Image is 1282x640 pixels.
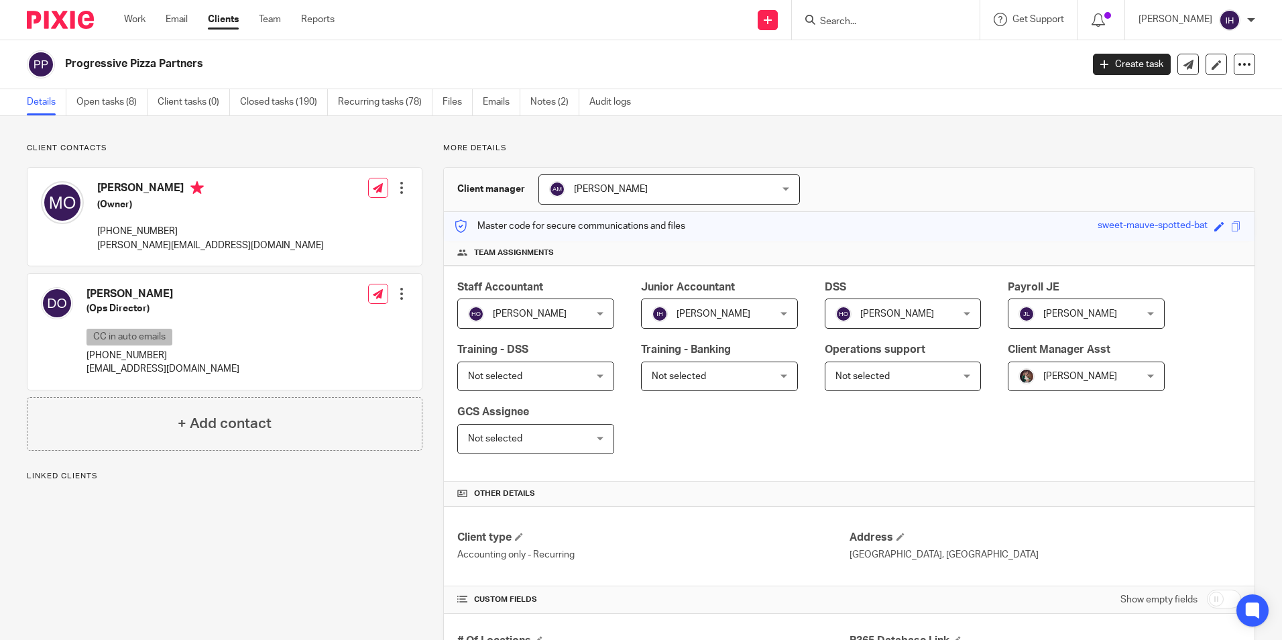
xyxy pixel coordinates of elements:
[27,143,422,154] p: Client contacts
[86,329,172,345] p: CC in auto emails
[1139,13,1212,26] p: [PERSON_NAME]
[641,344,731,355] span: Training - Banking
[27,11,94,29] img: Pixie
[677,309,750,319] span: [PERSON_NAME]
[259,13,281,26] a: Team
[1043,372,1117,381] span: [PERSON_NAME]
[825,282,846,292] span: DSS
[835,372,890,381] span: Not selected
[549,181,565,197] img: svg%3E
[652,306,668,322] img: svg%3E
[158,89,230,115] a: Client tasks (0)
[178,413,272,434] h4: + Add contact
[86,362,239,376] p: [EMAIL_ADDRESS][DOMAIN_NAME]
[41,181,84,224] img: svg%3E
[1043,309,1117,319] span: [PERSON_NAME]
[86,287,239,301] h4: [PERSON_NAME]
[835,306,852,322] img: svg%3E
[530,89,579,115] a: Notes (2)
[338,89,432,115] a: Recurring tasks (78)
[457,531,849,545] h4: Client type
[443,89,473,115] a: Files
[468,306,484,322] img: svg%3E
[819,16,939,28] input: Search
[468,372,522,381] span: Not selected
[1018,306,1035,322] img: svg%3E
[97,239,324,252] p: [PERSON_NAME][EMAIL_ADDRESS][DOMAIN_NAME]
[652,372,706,381] span: Not selected
[1098,219,1208,234] div: sweet-mauve-spotted-bat
[1093,54,1171,75] a: Create task
[97,198,324,211] h5: (Owner)
[825,344,925,355] span: Operations support
[124,13,145,26] a: Work
[457,344,528,355] span: Training - DSS
[457,282,543,292] span: Staff Accountant
[208,13,239,26] a: Clients
[27,89,66,115] a: Details
[27,50,55,78] img: svg%3E
[97,225,324,238] p: [PHONE_NUMBER]
[1018,368,1035,384] img: Profile%20picture%20JUS.JPG
[1120,593,1198,606] label: Show empty fields
[457,594,849,605] h4: CUSTOM FIELDS
[301,13,335,26] a: Reports
[443,143,1255,154] p: More details
[474,248,554,258] span: Team assignments
[468,434,522,443] span: Not selected
[65,57,871,71] h2: Progressive Pizza Partners
[86,349,239,362] p: [PHONE_NUMBER]
[493,309,567,319] span: [PERSON_NAME]
[454,219,685,233] p: Master code for secure communications and files
[1008,344,1110,355] span: Client Manager Asst
[483,89,520,115] a: Emails
[1012,15,1064,24] span: Get Support
[97,181,324,198] h4: [PERSON_NAME]
[860,309,934,319] span: [PERSON_NAME]
[474,488,535,499] span: Other details
[457,182,525,196] h3: Client manager
[41,287,73,319] img: svg%3E
[1008,282,1059,292] span: Payroll JE
[1219,9,1240,31] img: svg%3E
[190,181,204,195] i: Primary
[457,407,529,417] span: GCS Assignee
[166,13,188,26] a: Email
[240,89,328,115] a: Closed tasks (190)
[86,302,239,315] h5: (Ops Director)
[850,548,1241,562] p: [GEOGRAPHIC_DATA], [GEOGRAPHIC_DATA]
[27,471,422,482] p: Linked clients
[850,531,1241,545] h4: Address
[589,89,641,115] a: Audit logs
[641,282,735,292] span: Junior Accountant
[457,548,849,562] p: Accounting only - Recurring
[76,89,148,115] a: Open tasks (8)
[574,184,648,194] span: [PERSON_NAME]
